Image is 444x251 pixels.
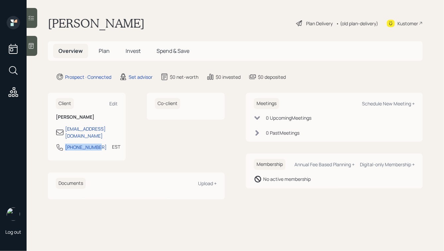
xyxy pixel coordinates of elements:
span: Invest [126,47,141,55]
span: Overview [58,47,83,55]
div: 0 Past Meeting s [266,129,299,136]
div: • (old plan-delivery) [336,20,378,27]
div: Prospect · Connected [65,73,111,80]
div: $0 invested [216,73,241,80]
div: No active membership [263,176,311,183]
span: Plan [99,47,110,55]
div: $0 net-worth [170,73,198,80]
div: Digital-only Membership + [360,161,415,168]
div: Annual Fee Based Planning + [294,161,355,168]
h6: Co-client [155,98,180,109]
div: Kustomer [397,20,418,27]
h6: Meetings [254,98,279,109]
h1: [PERSON_NAME] [48,16,145,31]
h6: Membership [254,159,285,170]
div: [PHONE_NUMBER] [65,144,107,151]
div: Schedule New Meeting + [362,100,415,107]
span: Spend & Save [157,47,189,55]
div: $0 deposited [258,73,286,80]
h6: Documents [56,178,86,189]
div: 0 Upcoming Meeting s [266,114,311,121]
img: hunter_neumayer.jpg [7,207,20,221]
div: Upload + [198,180,217,187]
div: Log out [5,229,21,235]
h6: Client [56,98,74,109]
div: Set advisor [129,73,153,80]
div: EST [112,143,120,150]
h6: [PERSON_NAME] [56,114,118,120]
div: Plan Delivery [306,20,333,27]
div: [EMAIL_ADDRESS][DOMAIN_NAME] [65,125,118,139]
div: Edit [109,100,118,107]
